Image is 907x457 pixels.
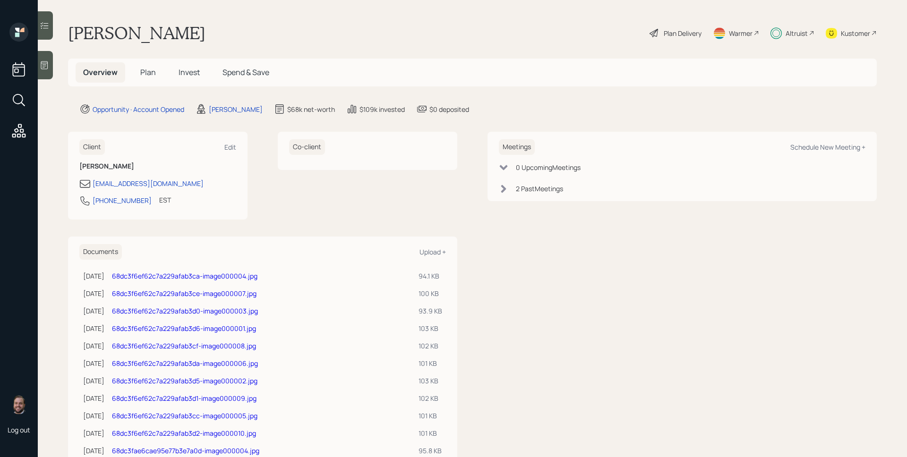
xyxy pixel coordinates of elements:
[93,178,204,188] div: [EMAIL_ADDRESS][DOMAIN_NAME]
[93,195,152,205] div: [PHONE_NUMBER]
[79,162,236,170] h6: [PERSON_NAME]
[419,393,442,403] div: 102 KB
[83,323,104,333] div: [DATE]
[419,288,442,298] div: 100 KB
[419,306,442,316] div: 93.9 KB
[516,184,563,194] div: 2 Past Meeting s
[419,247,446,256] div: Upload +
[419,376,442,386] div: 103 KB
[112,324,256,333] a: 68dc3f6ef62c7a229afab3d6-image000001.jpg
[83,411,104,421] div: [DATE]
[83,306,104,316] div: [DATE]
[79,139,105,155] h6: Client
[419,446,442,456] div: 95.8 KB
[179,67,200,77] span: Invest
[112,429,256,438] a: 68dc3f6ef62c7a229afab3d2-image000010.jpg
[419,411,442,421] div: 101 KB
[83,288,104,298] div: [DATE]
[83,358,104,368] div: [DATE]
[112,271,257,280] a: 68dc3f6ef62c7a229afab3ca-image000004.jpg
[83,446,104,456] div: [DATE]
[112,446,259,455] a: 68dc3fae6cae95e77b3e7a0d-image000004.jpg
[83,341,104,351] div: [DATE]
[112,376,257,385] a: 68dc3f6ef62c7a229afab3d5-image000002.jpg
[419,271,442,281] div: 94.1 KB
[83,393,104,403] div: [DATE]
[359,104,405,114] div: $109k invested
[159,195,171,205] div: EST
[68,23,205,43] h1: [PERSON_NAME]
[729,28,753,38] div: Warmer
[83,67,118,77] span: Overview
[224,143,236,152] div: Edit
[8,425,30,434] div: Log out
[209,104,263,114] div: [PERSON_NAME]
[112,394,257,403] a: 68dc3f6ef62c7a229afab3d1-image000009.jpg
[841,28,870,38] div: Kustomer
[112,289,257,298] a: 68dc3f6ef62c7a229afab3ce-image000007.jpg
[83,376,104,386] div: [DATE]
[112,359,258,368] a: 68dc3f6ef62c7a229afab3da-image000006.jpg
[79,244,122,260] h6: Documents
[664,28,702,38] div: Plan Delivery
[786,28,808,38] div: Altruist
[287,104,335,114] div: $68k net-worth
[83,271,104,281] div: [DATE]
[289,139,325,155] h6: Co-client
[419,323,442,333] div: 103 KB
[790,143,865,152] div: Schedule New Meeting +
[429,104,469,114] div: $0 deposited
[112,411,257,420] a: 68dc3f6ef62c7a229afab3cc-image000005.jpg
[516,162,581,172] div: 0 Upcoming Meeting s
[93,104,184,114] div: Opportunity · Account Opened
[419,341,442,351] div: 102 KB
[499,139,535,155] h6: Meetings
[419,428,442,438] div: 101 KB
[419,358,442,368] div: 101 KB
[112,306,258,315] a: 68dc3f6ef62c7a229afab3d0-image000003.jpg
[140,67,156,77] span: Plan
[9,395,28,414] img: james-distasi-headshot.png
[222,67,269,77] span: Spend & Save
[83,428,104,438] div: [DATE]
[112,341,256,350] a: 68dc3f6ef62c7a229afab3cf-image000008.jpg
